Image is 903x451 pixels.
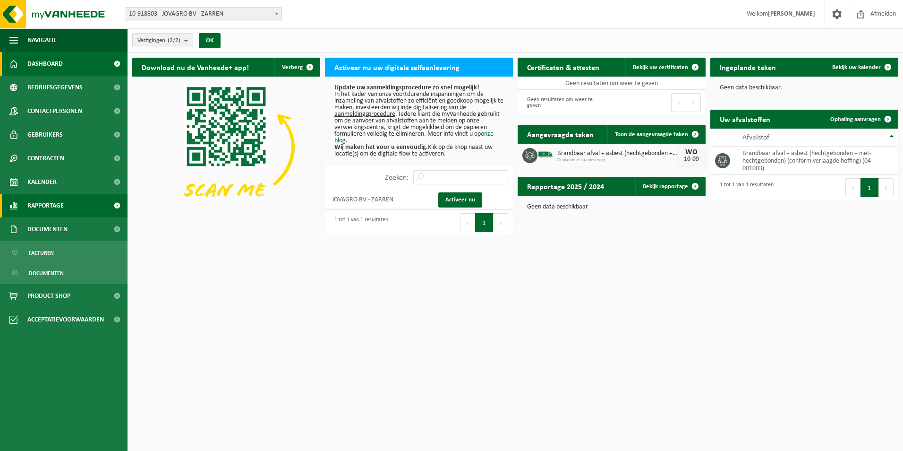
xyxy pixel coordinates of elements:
a: Bekijk uw certificaten [625,58,705,77]
h2: Rapportage 2025 / 2024 [518,177,613,195]
p: Klik op de knop naast uw locatie(s) om de digitale flow te activeren. [334,144,503,157]
span: 10-918803 - JOVAGRO BV - ZARREN [125,8,281,21]
a: Bekijk rapportage [635,177,705,196]
button: 1 [475,213,494,232]
div: WO [682,148,701,156]
span: Facturen [29,244,54,262]
count: (2/2) [168,37,180,43]
img: BL-SO-LV [537,147,554,163]
div: Geen resultaten om weer te geven [522,92,607,113]
span: 10-918803 - JOVAGRO BV - ZARREN [125,7,282,21]
span: Navigatie [27,28,57,52]
a: Ophaling aanvragen [823,110,897,129]
span: Afvalstof [742,134,769,141]
td: brandbaar afval + asbest (hechtgebonden + niet-hechtgebonden) (conform verlaagde heffing) (04-001... [735,147,898,175]
a: Facturen [2,243,125,261]
div: 10-09 [682,156,701,163]
button: Previous [460,213,475,232]
p: In het kader van onze voortdurende inspanningen om de inzameling van afvalstoffen zo efficiënt en... [334,91,503,144]
span: Documenten [27,217,68,241]
h2: Download nu de Vanheede+ app! [132,58,258,76]
button: 1 [860,178,879,197]
span: Gebruikers [27,123,63,147]
button: OK [199,33,221,48]
a: Activeer nu [438,192,482,208]
strong: [PERSON_NAME] [768,10,815,17]
p: Geen data beschikbaar [527,204,696,210]
u: de digitalisering van de aanmeldingsprocedure [334,104,466,118]
td: Geen resultaten om weer te geven [518,77,706,90]
span: Acceptatievoorwaarden [27,308,104,331]
td: JOVAGRO BV - ZARREN [325,189,430,210]
div: 1 tot 1 van 1 resultaten [330,212,388,233]
span: Geplande zelfaanlevering [557,157,677,163]
button: Verberg [274,58,319,77]
h2: Uw afvalstoffen [710,110,780,128]
span: Documenten [29,264,64,282]
b: Wij maken het voor u eenvoudig. [334,144,428,151]
b: Update uw aanmeldingsprocedure zo snel mogelijk! [334,84,479,91]
span: Kalender [27,170,57,194]
span: Contactpersonen [27,99,82,123]
span: Rapportage [27,194,64,217]
span: Toon de aangevraagde taken [615,131,688,138]
h2: Certificaten & attesten [518,58,609,76]
button: Next [494,213,508,232]
span: Ophaling aanvragen [830,116,881,122]
span: Contracten [27,147,64,170]
h2: Ingeplande taken [710,58,785,76]
button: Next [686,93,701,112]
span: Bekijk uw kalender [832,64,881,70]
span: Bedrijfsgegevens [27,76,83,99]
span: Verberg [282,64,303,70]
button: Next [879,178,894,197]
span: Product Shop [27,284,70,308]
label: Zoeken: [385,174,409,182]
a: Bekijk uw kalender [825,58,897,77]
a: onze blog [334,130,494,144]
span: Brandbaar afval + asbest (hechtgebonden + niet-hechtgebonden) (conform verlaagde... [557,150,677,157]
a: Toon de aangevraagde taken [607,125,705,144]
p: Geen data beschikbaar. [720,85,889,91]
span: Dashboard [27,52,63,76]
h2: Activeer nu uw digitale zelfaanlevering [325,58,469,76]
button: Previous [845,178,860,197]
h2: Aangevraagde taken [518,125,603,143]
button: Vestigingen(2/2) [132,33,193,47]
span: Vestigingen [137,34,180,48]
button: Previous [671,93,686,112]
span: Bekijk uw certificaten [633,64,688,70]
img: Download de VHEPlus App [132,77,320,218]
a: Documenten [2,264,125,282]
div: 1 tot 1 van 1 resultaten [715,177,774,198]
